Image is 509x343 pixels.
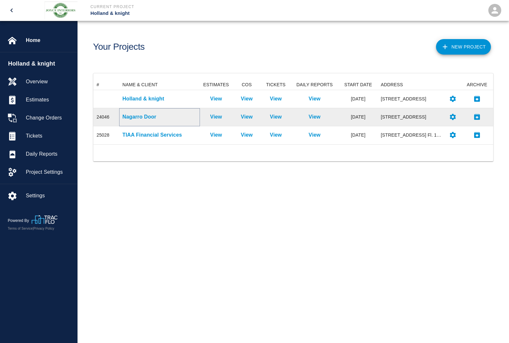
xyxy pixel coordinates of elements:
div: TICKETS [261,79,290,90]
button: New Project [436,39,491,55]
div: [STREET_ADDRESS] [381,96,441,102]
div: ESTIMATES [203,79,229,90]
div: 25028 [97,132,109,138]
span: Tickets [26,132,72,140]
a: View [241,95,253,103]
span: Holland & knight [8,59,74,68]
a: Privacy Policy [34,227,54,230]
div: COS [242,79,252,90]
a: View [241,131,253,139]
div: NAME & CLIENT [122,79,158,90]
img: TracFlo [32,215,57,224]
div: [DATE] [339,90,378,108]
a: View [309,113,321,121]
a: View [270,131,282,139]
div: NAME & CLIENT [119,79,200,90]
a: View [210,131,222,139]
div: START DATE [339,79,378,90]
span: Estimates [26,96,72,104]
span: Project Settings [26,168,72,176]
a: TIAA Financial Services [122,131,197,139]
div: [DATE] [339,126,378,144]
span: | [33,227,34,230]
h1: Your Projects [93,42,145,52]
a: View [241,113,253,121]
div: 24046 [97,114,109,120]
a: View [270,95,282,103]
p: Powered By [8,218,32,223]
div: START DATE [344,79,372,90]
a: View [309,131,321,139]
button: Settings [446,129,459,141]
p: Current Project [90,4,289,10]
div: COS [232,79,261,90]
button: Settings [446,92,459,105]
button: open drawer [4,3,19,18]
span: Home [26,36,72,44]
span: Change Orders [26,114,72,122]
a: Terms of Service [8,227,33,230]
div: DAILY REPORTS [296,79,333,90]
div: TICKETS [266,79,286,90]
iframe: Chat Widget [477,312,509,343]
div: # [93,79,119,90]
button: Settings [446,110,459,123]
div: [STREET_ADDRESS] [381,114,441,120]
div: [STREET_ADDRESS] Fl. 17 & 18 [381,132,441,138]
a: Holland & knight [122,95,197,103]
div: ARCHIVE [461,79,493,90]
a: Nagarro Door [122,113,197,121]
div: ADDRESS [381,79,403,90]
div: ARCHIVE [467,79,487,90]
div: ADDRESS [378,79,445,90]
div: [DATE] [339,108,378,126]
a: View [309,95,321,103]
a: View [210,113,222,121]
p: Holland & knight [90,10,289,17]
span: Daily Reports [26,150,72,158]
span: Settings [26,192,72,200]
div: DAILY REPORTS [290,79,339,90]
a: View [210,95,222,103]
div: ESTIMATES [200,79,232,90]
span: Overview [26,78,72,86]
img: Joyce Interiors [45,1,78,19]
div: # [97,79,99,90]
a: View [270,113,282,121]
